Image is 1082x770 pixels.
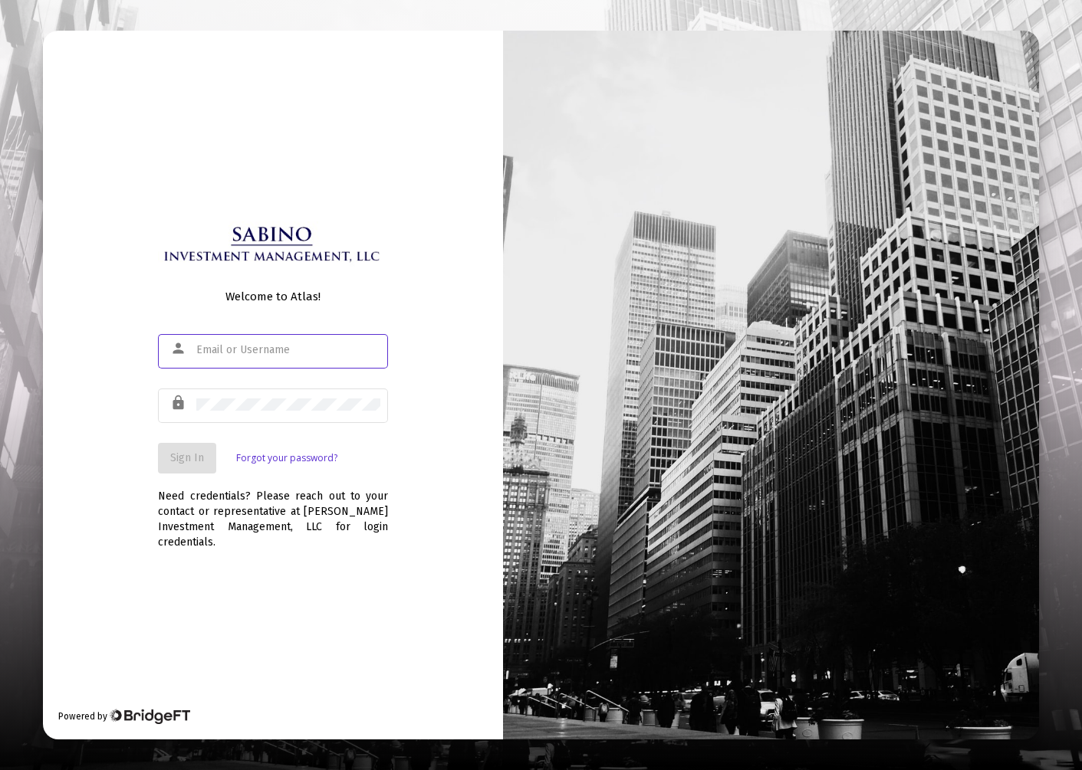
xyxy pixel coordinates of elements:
div: Powered by [58,709,189,724]
img: Logo [158,221,388,276]
a: Forgot your password? [236,451,337,466]
div: Need credentials? Please reach out to your contact or representative at [PERSON_NAME] Investment ... [158,473,388,550]
mat-icon: person [170,339,189,358]
div: Welcome to Atlas! [158,289,388,304]
img: Bridge Financial Technology Logo [109,709,189,724]
input: Email or Username [196,344,380,356]
button: Sign In [158,443,216,473]
mat-icon: lock [170,394,189,412]
span: Sign In [170,451,204,464]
